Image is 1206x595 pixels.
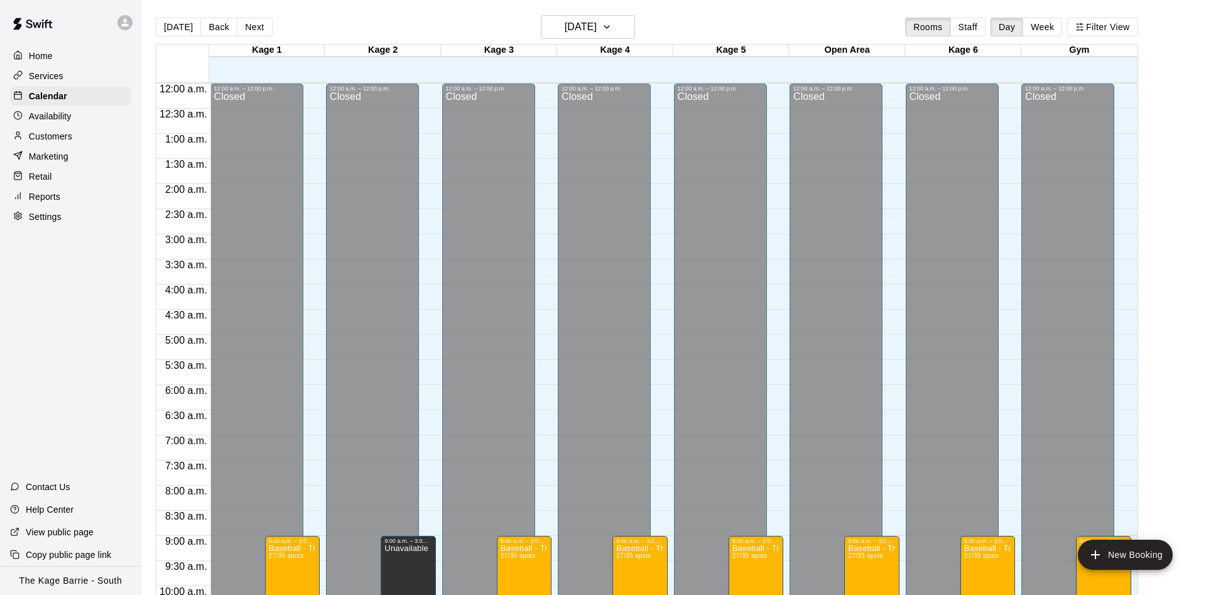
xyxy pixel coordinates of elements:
div: 9:00 a.m. – 3:00 p.m. [732,538,780,544]
p: Services [29,70,63,82]
p: View public page [26,526,94,538]
button: Back [200,18,237,36]
div: 9:00 a.m. – 3:00 p.m. [964,538,1011,544]
div: 9:00 a.m. – 3:00 p.m. [384,538,432,544]
div: Gym [1021,45,1138,57]
div: 9:00 a.m. – 3:00 p.m. [269,538,316,544]
button: [DATE] [541,15,635,39]
span: 1:30 a.m. [162,159,210,170]
div: 12:00 a.m. – 12:00 p.m. [562,85,647,92]
p: Availability [29,110,72,123]
div: Kage 1 [209,45,325,57]
a: Reports [10,187,131,206]
p: Home [29,50,53,62]
div: 12:00 a.m. – 12:00 p.m. [793,85,879,92]
p: Help Center [26,503,73,516]
p: Settings [29,210,62,223]
span: 27/35 spots filled [732,552,767,559]
button: Staff [950,18,986,36]
span: 2:30 a.m. [162,209,210,220]
button: Day [991,18,1023,36]
span: 12:30 a.m. [156,109,210,119]
span: 3:30 a.m. [162,259,210,270]
span: 27/35 spots filled [964,552,999,559]
p: Reports [29,190,60,203]
p: Marketing [29,150,68,163]
span: 27/35 spots filled [616,552,651,559]
span: 4:30 a.m. [162,310,210,320]
span: 12:00 a.m. [156,84,210,94]
span: 4:00 a.m. [162,285,210,295]
span: 8:00 a.m. [162,486,210,496]
span: 6:30 a.m. [162,410,210,421]
p: Contact Us [26,481,70,493]
div: 12:00 a.m. – 12:00 p.m. [910,85,995,92]
div: 9:00 a.m. – 3:00 p.m. [848,538,895,544]
div: 9:00 a.m. – 3:00 p.m. [501,538,548,544]
div: 12:00 a.m. – 12:00 p.m. [678,85,763,92]
div: 12:00 a.m. – 12:00 p.m. [214,85,300,92]
div: Kage 4 [557,45,673,57]
div: 12:00 a.m. – 12:00 p.m. [446,85,531,92]
p: Calendar [29,90,67,102]
span: 6:00 a.m. [162,385,210,396]
span: 7:00 a.m. [162,435,210,446]
div: 9:00 a.m. – 3:00 p.m. [616,538,663,544]
div: Kage 6 [905,45,1021,57]
a: Retail [10,167,131,186]
h6: [DATE] [565,18,597,36]
a: Home [10,46,131,65]
span: 9:30 a.m. [162,561,210,572]
div: Kage 2 [325,45,441,57]
span: 5:30 a.m. [162,360,210,371]
a: Settings [10,207,131,226]
span: 1:00 a.m. [162,134,210,145]
a: Calendar [10,87,131,106]
span: 7:30 a.m. [162,461,210,471]
div: 12:00 a.m. – 12:00 p.m. [1025,85,1111,92]
a: Availability [10,107,131,126]
p: Copy public page link [26,549,111,561]
div: Kage 5 [673,45,790,57]
button: [DATE] [156,18,201,36]
div: 9:00 a.m. – 3:00 p.m. [1080,538,1127,544]
span: 3:00 a.m. [162,234,210,245]
a: Customers [10,127,131,146]
button: Week [1023,18,1062,36]
a: Marketing [10,147,131,166]
span: 27/35 spots filled [501,552,535,559]
span: 5:00 a.m. [162,335,210,346]
span: 8:30 a.m. [162,511,210,521]
button: Next [237,18,272,36]
p: Customers [29,130,72,143]
div: Open Area [789,45,905,57]
span: 9:00 a.m. [162,536,210,547]
div: 12:00 a.m. – 12:00 p.m. [330,85,415,92]
button: Rooms [905,18,950,36]
a: Services [10,67,131,85]
p: The Kage Barrie - South [19,574,122,587]
span: 27/35 spots filled [848,552,883,559]
span: 2:00 a.m. [162,184,210,195]
button: add [1078,540,1173,570]
span: 27/35 spots filled [269,552,303,559]
p: Retail [29,170,52,183]
button: Filter View [1067,18,1138,36]
div: Kage 3 [441,45,557,57]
